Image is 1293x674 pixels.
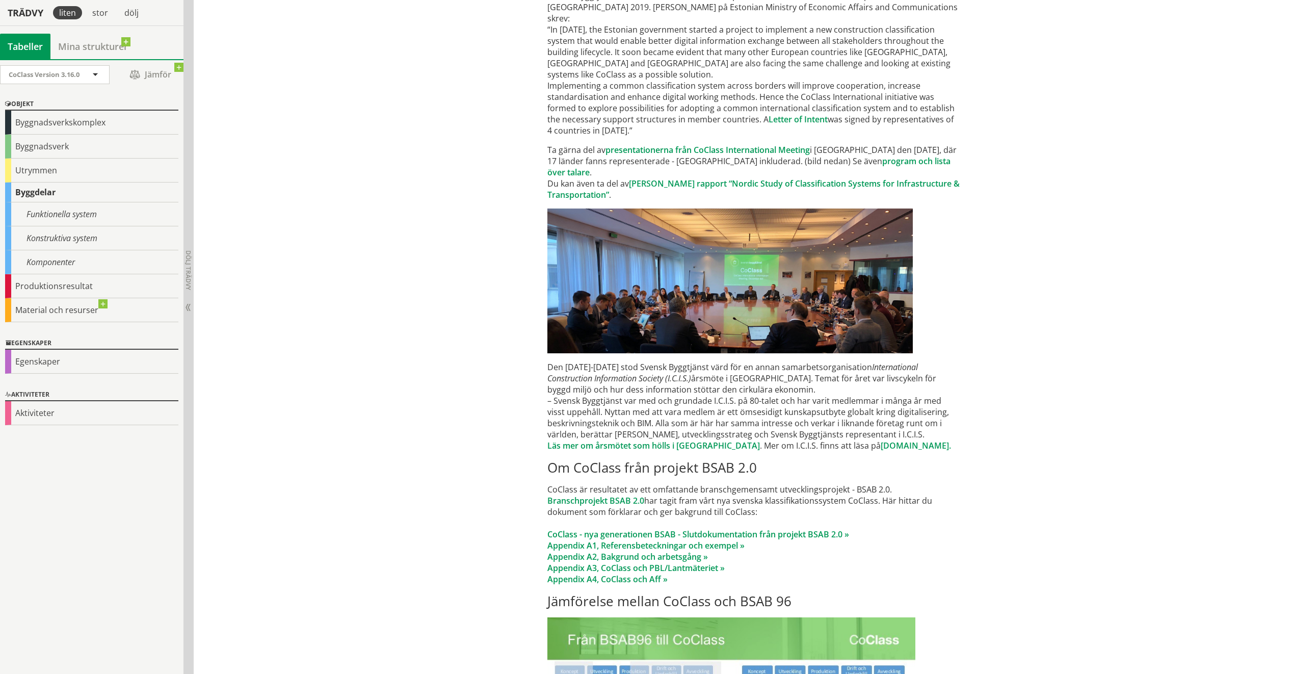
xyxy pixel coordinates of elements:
div: Aktiviteter [5,389,178,401]
a: Appendix A1, Referensbeteckningar och exempel » [547,540,745,551]
img: CoClassInternationalMeetingBrussels2019-12-04_All_besk.jpg [547,209,913,353]
p: Den [DATE]-[DATE] stod Svensk Byggtjänst värd för en annan samarbetsorganisation årsmöte i [GEOGR... [547,361,960,451]
a: Mina strukturer [50,34,136,59]
div: Byggnadsverkskomplex [5,111,178,135]
div: liten [53,6,82,19]
div: Egenskaper [5,338,178,350]
div: Komponenter [5,250,178,274]
a: Appendix A3, CoClass och PBL/Lantmäteriet » [547,562,725,574]
div: Utrymmen [5,159,178,183]
h2: Om CoClass från projekt BSAB 2.0 [547,459,960,476]
div: Aktiviteter [5,401,178,425]
div: Funktionella system [5,202,178,226]
a: Appendix A4, CoClass och Aff » [547,574,668,585]
a: presentationerna från CoClass International Meeting [605,144,810,155]
p: CoClass är resultatet av ett omfattande branschgemensamt utvecklingsprojekt - BSAB 2.0. har tagit... [547,484,960,585]
div: Trädvy [2,7,49,18]
a: program och lista över talare [547,155,951,178]
span: CoClass Version 3.16.0 [9,70,80,79]
a: Läs mer om årsmötet som hölls i [GEOGRAPHIC_DATA] [547,440,760,451]
span: Jämför [120,66,181,84]
h2: Jämförelse mellan CoClass och BSAB 96 [547,593,960,609]
div: stor [86,6,114,19]
div: Byggnadsverk [5,135,178,159]
a: Letter of Intent [769,114,828,125]
div: Produktionsresultat [5,274,178,298]
a: [PERSON_NAME] rapport “Nordic Study of Classification Systems for Infrastructure & Transportation” [547,178,960,200]
div: Byggdelar [5,183,178,202]
a: [DOMAIN_NAME]. [881,440,951,451]
div: Material och resurser [5,298,178,322]
a: CoClass - nya generationen BSAB - Slutdokumentation från projekt BSAB 2.0 » [547,529,849,540]
div: dölj [118,6,145,19]
div: Konstruktiva system [5,226,178,250]
a: Branschprojekt BSAB 2.0 [547,495,644,506]
p: Ta gärna del av i [GEOGRAPHIC_DATA] den [DATE], där 17 länder fanns representerade - [GEOGRAPHIC_... [547,144,960,200]
div: Objekt [5,98,178,111]
div: Egenskaper [5,350,178,374]
span: Dölj trädvy [184,250,193,290]
a: Appendix A2, Bakgrund och arbetsgång » [547,551,708,562]
em: International Construction Information Society (I.C.I.S.) [547,361,918,384]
